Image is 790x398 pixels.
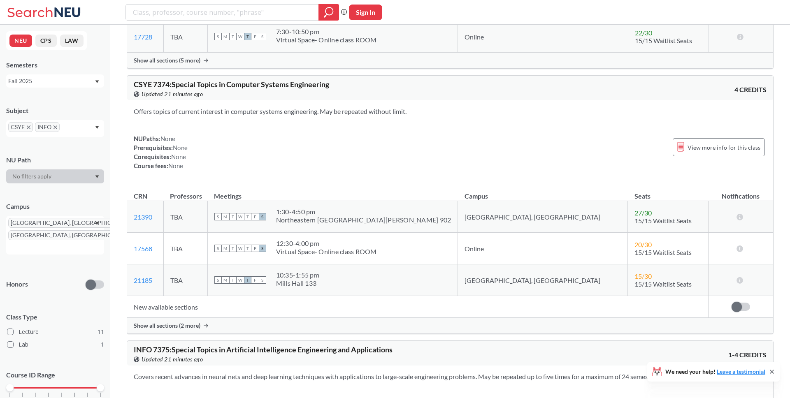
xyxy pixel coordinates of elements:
[163,233,207,264] td: TBA
[160,135,175,142] span: None
[276,216,451,224] div: Northeastern [GEOGRAPHIC_DATA][PERSON_NAME] 902
[132,5,313,19] input: Class, professor, course number, "phrase"
[134,107,767,116] section: Offers topics of current interest in computer systems engineering. May be repeated without limit.
[134,80,329,89] span: CSYE 7374 : Special Topics in Computer Systems Engineering
[95,222,99,225] svg: Dropdown arrow
[458,233,628,264] td: Online
[634,272,652,280] span: 15 / 30
[6,106,104,115] div: Subject
[244,276,251,284] span: T
[688,142,760,153] span: View more info for this class
[635,29,652,37] span: 22 / 30
[259,33,266,40] span: S
[8,76,94,86] div: Fall 2025
[134,33,152,41] a: 17728
[276,271,319,279] div: 10:35 - 1:55 pm
[134,322,200,329] span: Show all sections (2 more)
[251,245,259,252] span: F
[237,213,244,220] span: W
[665,369,765,375] span: We need your help!
[244,213,251,220] span: T
[168,162,183,169] span: None
[53,125,57,129] svg: X to remove pill
[222,245,229,252] span: M
[98,327,104,336] span: 11
[229,245,237,252] span: T
[259,245,266,252] span: S
[35,122,60,132] span: INFOX to remove pill
[635,37,692,44] span: 15/15 Waitlist Seats
[27,125,30,129] svg: X to remove pill
[6,202,104,211] div: Campus
[458,21,628,53] td: Online
[207,183,458,201] th: Meetings
[728,350,767,359] span: 1-4 CREDITS
[634,241,652,248] span: 20 / 30
[127,53,773,68] div: Show all sections (5 more)
[214,245,222,252] span: S
[244,33,251,40] span: T
[163,264,207,296] td: TBA
[6,74,104,88] div: Fall 2025Dropdown arrow
[173,144,188,151] span: None
[163,201,207,233] td: TBA
[127,318,773,333] div: Show all sections (2 more)
[8,122,33,132] span: CSYEX to remove pill
[251,213,259,220] span: F
[6,312,104,322] span: Class Type
[276,239,377,248] div: 12:30 - 4:00 pm
[734,85,767,94] span: 4 CREDITS
[35,35,57,47] button: CPS
[134,213,152,221] a: 21390
[6,60,104,69] div: Semesters
[6,280,28,289] p: Honors
[349,5,382,20] button: Sign In
[324,7,334,18] svg: magnifying glass
[134,192,147,201] div: CRN
[229,33,237,40] span: T
[6,169,104,183] div: Dropdown arrow
[134,57,200,64] span: Show all sections (5 more)
[458,183,628,201] th: Campus
[222,276,229,284] span: M
[7,339,104,350] label: Lab
[229,276,237,284] span: T
[259,276,266,284] span: S
[163,21,207,53] td: TBA
[251,276,259,284] span: F
[259,213,266,220] span: S
[134,245,152,252] a: 17568
[8,218,139,228] span: [GEOGRAPHIC_DATA], [GEOGRAPHIC_DATA]X to remove pill
[60,35,84,47] button: LAW
[634,248,692,256] span: 15/15 Waitlist Seats
[276,279,319,287] div: Mills Hall 133
[8,230,139,240] span: [GEOGRAPHIC_DATA], [GEOGRAPHIC_DATA]X to remove pill
[222,213,229,220] span: M
[628,183,709,201] th: Seats
[142,90,203,99] span: Updated 21 minutes ago
[163,183,207,201] th: Professors
[717,368,765,375] a: Leave a testimonial
[318,4,339,21] div: magnifying glass
[222,33,229,40] span: M
[134,345,393,354] span: INFO 7375 : Special Topics in Artificial Intelligence Engineering and Applications
[6,120,104,137] div: CSYEX to remove pillINFOX to remove pillDropdown arrow
[142,355,203,364] span: Updated 21 minutes ago
[7,326,104,337] label: Lecture
[237,276,244,284] span: W
[95,80,99,83] svg: Dropdown arrow
[101,340,104,349] span: 1
[127,296,709,318] td: New available sections
[6,370,104,380] p: Course ID Range
[634,209,652,217] span: 27 / 30
[244,245,251,252] span: T
[134,372,767,381] section: Covers recent advances in neural nets and deep learning techniques with applications to large-sca...
[634,217,692,224] span: 15/15 Waitlist Seats
[171,153,186,160] span: None
[214,276,222,284] span: S
[709,183,773,201] th: Notifications
[9,35,32,47] button: NEU
[237,245,244,252] span: W
[229,213,237,220] span: T
[276,28,377,36] div: 7:30 - 10:50 pm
